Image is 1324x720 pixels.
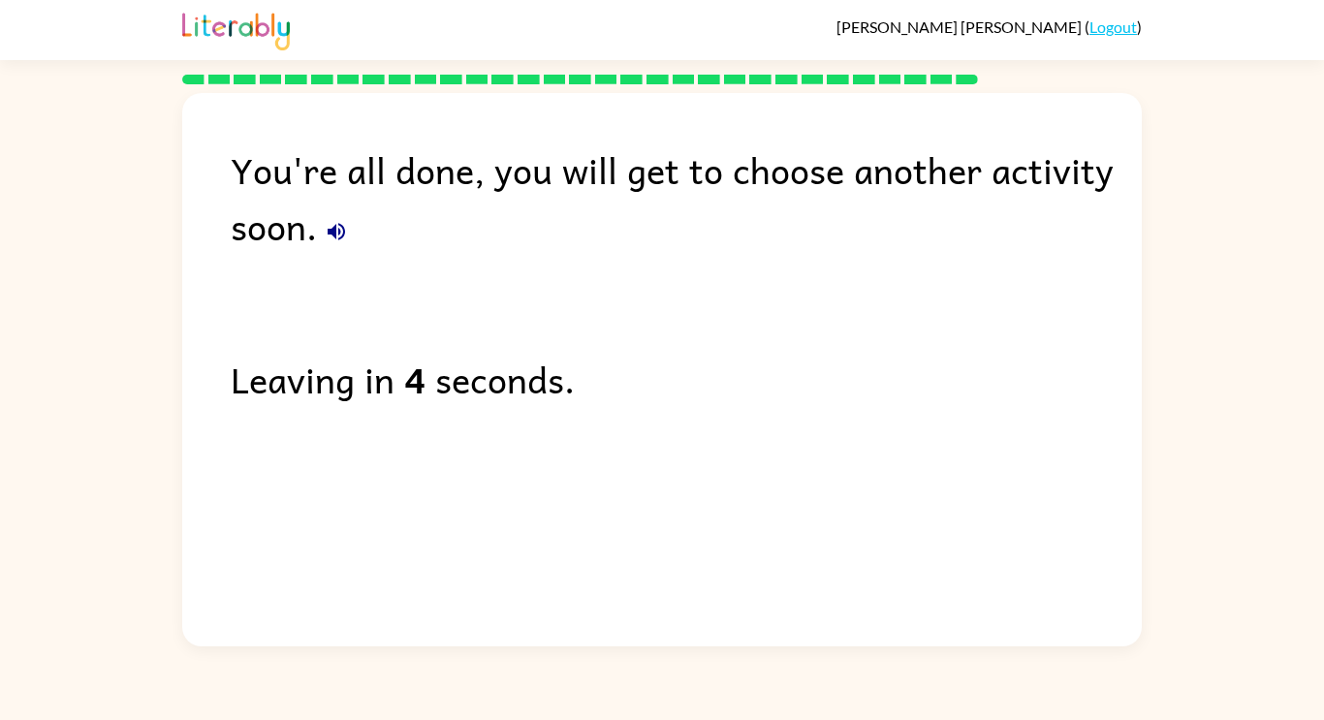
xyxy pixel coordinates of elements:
b: 4 [404,351,426,407]
img: Literably [182,8,290,50]
a: Logout [1089,17,1137,36]
div: Leaving in seconds. [231,351,1142,407]
span: [PERSON_NAME] [PERSON_NAME] [836,17,1085,36]
div: ( ) [836,17,1142,36]
div: You're all done, you will get to choose another activity soon. [231,141,1142,254]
